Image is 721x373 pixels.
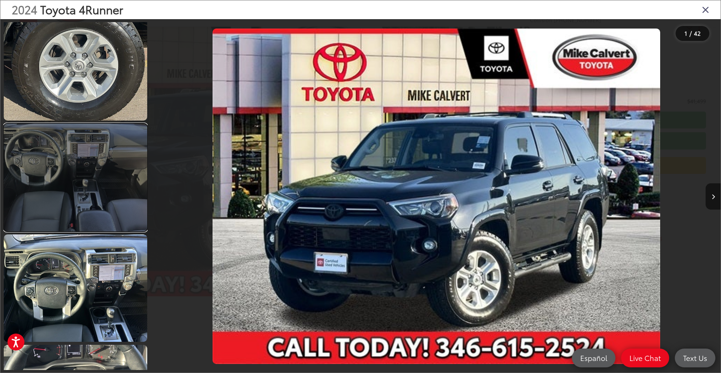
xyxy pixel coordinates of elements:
a: Text Us [675,349,715,367]
img: 2024 Toyota 4Runner SR5 Premium [213,29,660,364]
i: Close gallery [702,5,709,14]
span: 1 [685,29,687,37]
div: 2024 Toyota 4Runner SR5 Premium 0 [152,29,721,364]
span: / [689,31,692,36]
a: Live Chat [621,349,669,367]
button: Next image [706,183,721,210]
span: 2024 [12,1,37,17]
a: Español [572,349,615,367]
img: 2024 Toyota 4Runner SR5 Premium [2,12,148,122]
span: Toyota 4Runner [40,1,123,17]
span: 42 [694,29,701,37]
span: Live Chat [626,353,665,362]
img: 2024 Toyota 4Runner SR5 Premium [2,233,148,343]
span: Text Us [679,353,711,362]
span: Español [576,353,611,362]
